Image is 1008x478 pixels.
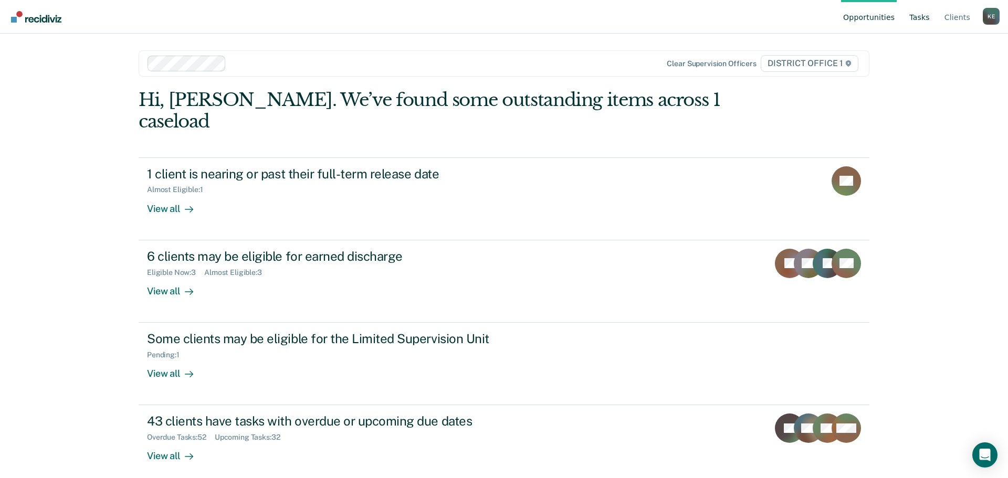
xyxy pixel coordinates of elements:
div: Overdue Tasks : 52 [147,433,215,442]
div: Pending : 1 [147,350,188,359]
div: Hi, [PERSON_NAME]. We’ve found some outstanding items across 1 caseload [139,89,723,132]
img: Recidiviz [11,11,61,23]
div: Clear supervision officers [667,59,756,68]
button: Profile dropdown button [983,8,1000,25]
div: Almost Eligible : 1 [147,185,212,194]
div: View all [147,442,206,462]
div: 6 clients may be eligible for earned discharge [147,249,516,264]
div: 1 client is nearing or past their full-term release date [147,166,516,182]
a: 6 clients may be eligible for earned dischargeEligible Now:3Almost Eligible:3View all [139,240,869,323]
div: View all [147,194,206,215]
a: 1 client is nearing or past their full-term release dateAlmost Eligible:1View all [139,157,869,240]
div: Almost Eligible : 3 [204,268,270,277]
div: View all [147,359,206,380]
a: Some clients may be eligible for the Limited Supervision UnitPending:1View all [139,323,869,405]
div: Open Intercom Messenger [972,442,997,468]
div: Some clients may be eligible for the Limited Supervision Unit [147,331,516,346]
div: Upcoming Tasks : 32 [215,433,289,442]
div: 43 clients have tasks with overdue or upcoming due dates [147,413,516,429]
div: K E [983,8,1000,25]
div: Eligible Now : 3 [147,268,204,277]
div: View all [147,277,206,297]
span: DISTRICT OFFICE 1 [761,55,858,72]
